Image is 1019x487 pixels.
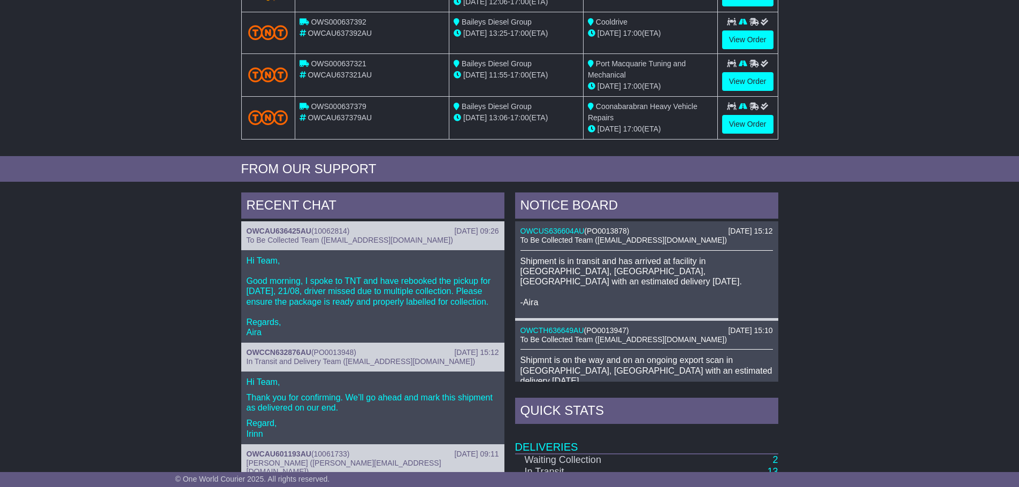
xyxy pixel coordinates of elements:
[247,450,311,458] a: OWCAU601193AU
[241,192,504,221] div: RECENT CHAT
[722,30,773,49] a: View Order
[454,227,499,236] div: [DATE] 09:26
[588,102,698,122] span: Coonabarabran Heavy Vehicle Repairs
[597,29,621,37] span: [DATE]
[596,18,627,26] span: Cooldrive
[454,450,499,459] div: [DATE] 09:11
[520,335,727,344] span: To Be Collected Team ([EMAIL_ADDRESS][DOMAIN_NAME])
[722,72,773,91] a: View Order
[247,450,499,459] div: ( )
[520,256,773,307] p: Shipment is in transit and has arrived at facility in [GEOGRAPHIC_DATA], [GEOGRAPHIC_DATA], [GEOG...
[248,67,288,82] img: TNT_Domestic.png
[515,427,778,454] td: Deliveries
[510,29,529,37] span: 17:00
[515,398,778,427] div: Quick Stats
[247,256,499,338] p: Hi Team, Good morning, I spoke to TNT and have rebooked the pickup for [DATE], 21/08, driver miss...
[308,113,372,122] span: OWCAU637379AU
[588,123,713,135] div: (ETA)
[597,82,621,90] span: [DATE]
[597,125,621,133] span: [DATE]
[454,112,579,123] div: - (ETA)
[728,227,772,236] div: [DATE] 15:12
[247,227,499,236] div: ( )
[728,326,772,335] div: [DATE] 15:10
[247,348,311,357] a: OWCCN632876AU
[515,192,778,221] div: NOTICE BOARD
[247,418,499,438] p: Regard, Irinn
[588,81,713,92] div: (ETA)
[247,459,441,476] span: [PERSON_NAME] ([PERSON_NAME][EMAIL_ADDRESS][DOMAIN_NAME])
[463,71,487,79] span: [DATE]
[623,82,642,90] span: 17:00
[314,348,354,357] span: PO0013948
[247,377,499,387] p: Hi Team,
[489,29,508,37] span: 13:25
[489,113,508,122] span: 13:06
[247,227,311,235] a: OWCAU636425AU
[462,59,532,68] span: Baileys Diesel Group
[314,227,347,235] span: 10062814
[722,115,773,134] a: View Order
[462,18,532,26] span: Baileys Diesel Group
[510,71,529,79] span: 17:00
[463,29,487,37] span: [DATE]
[520,236,727,244] span: To Be Collected Team ([EMAIL_ADDRESS][DOMAIN_NAME])
[520,227,773,236] div: ( )
[247,357,476,366] span: In Transit and Delivery Team ([EMAIL_ADDRESS][DOMAIN_NAME])
[241,161,778,177] div: FROM OUR SUPPORT
[248,25,288,40] img: TNT_Domestic.png
[520,355,773,406] p: Shipmnt is on the way and on an ongoing export scan in [GEOGRAPHIC_DATA], [GEOGRAPHIC_DATA] with ...
[175,475,330,483] span: © One World Courier 2025. All rights reserved.
[308,71,372,79] span: OWCAU637321AU
[623,29,642,37] span: 17:00
[247,392,499,413] p: Thank you for confirming. We’ll go ahead and mark this shipment as delivered on our end.
[247,236,453,244] span: To Be Collected Team ([EMAIL_ADDRESS][DOMAIN_NAME])
[515,466,675,478] td: In Transit
[515,454,675,466] td: Waiting Collection
[520,227,585,235] a: OWCUS636604AU
[588,59,686,79] span: Port Macquarie Tuning and Mechanical
[247,348,499,357] div: ( )
[463,113,487,122] span: [DATE]
[772,454,778,465] a: 2
[311,59,366,68] span: OWS000637321
[248,110,288,125] img: TNT_Domestic.png
[311,102,366,111] span: OWS000637379
[767,466,778,477] a: 13
[520,326,773,335] div: ( )
[588,28,713,39] div: (ETA)
[454,28,579,39] div: - (ETA)
[311,18,366,26] span: OWS000637392
[586,326,626,335] span: PO0013947
[454,348,499,357] div: [DATE] 15:12
[462,102,532,111] span: Baileys Diesel Group
[308,29,372,37] span: OWCAU637392AU
[489,71,508,79] span: 11:55
[587,227,627,235] span: PO0013878
[454,69,579,81] div: - (ETA)
[623,125,642,133] span: 17:00
[510,113,529,122] span: 17:00
[520,326,584,335] a: OWCTH636649AU
[314,450,347,458] span: 10061733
